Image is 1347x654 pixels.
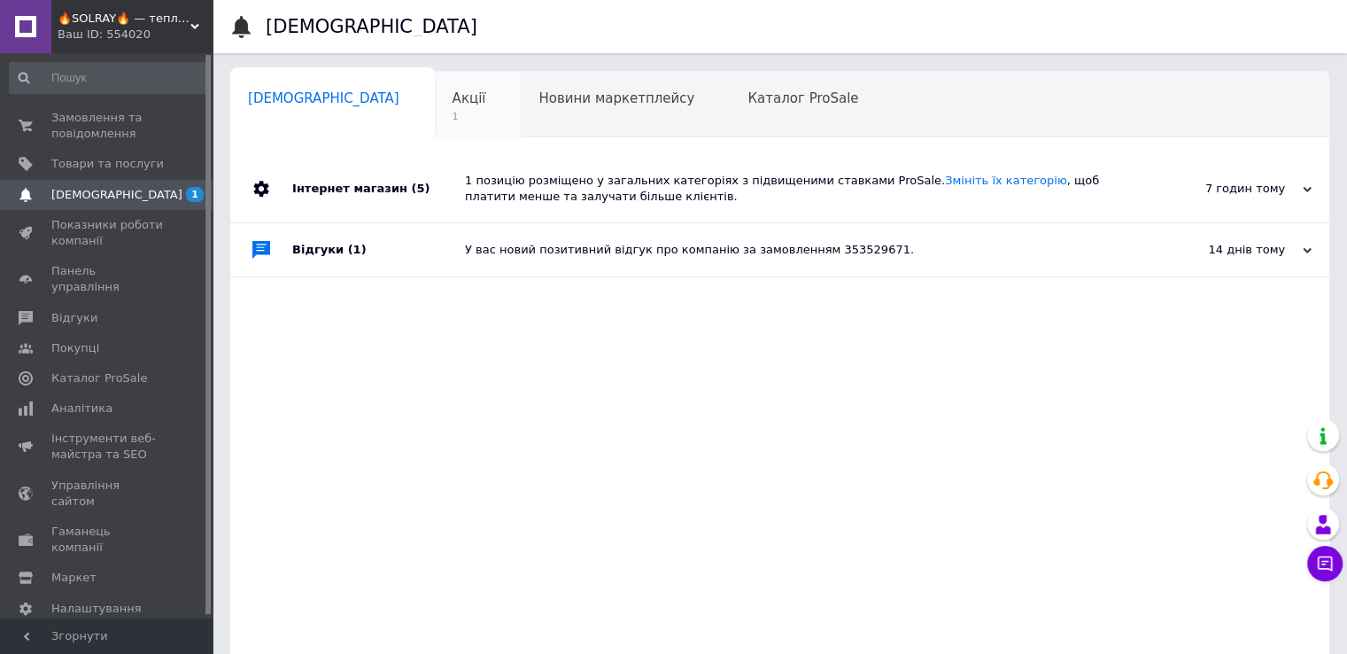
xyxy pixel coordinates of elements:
div: 7 годин тому [1134,181,1312,197]
span: Акції [453,90,486,106]
span: Товари та послуги [51,156,164,172]
span: Каталог ProSale [51,370,147,386]
span: [DEMOGRAPHIC_DATA] [248,90,399,106]
div: У вас новий позитивний відгук про компанію за замовленням 353529671. [465,242,1134,258]
span: Каталог ProSale [747,90,858,106]
span: 1 [186,187,204,202]
span: Покупці [51,340,99,356]
span: Гаманець компанії [51,524,164,556]
div: 1 позицію розміщено у загальних категоріях з підвищеними ставками ProSale. , щоб платити менше та... [465,173,1134,205]
div: Інтернет магазин [292,155,465,222]
span: 🔥SOLRAY🔥 — тепла підлога від А до Я 🛠️🏠 [58,11,190,27]
span: Маркет [51,570,97,586]
span: Інструменти веб-майстра та SEO [51,431,164,463]
a: Змініть їх категорію [945,174,1067,187]
span: (1) [348,243,367,256]
span: Управління сайтом [51,478,164,510]
span: [DEMOGRAPHIC_DATA] [51,187,182,203]
button: Чат з покупцем [1307,546,1343,581]
span: Новини маркетплейсу [538,90,694,106]
span: 1 [453,110,486,123]
span: Панель управління [51,263,164,295]
span: Замовлення та повідомлення [51,110,164,142]
div: Ваш ID: 554020 [58,27,213,43]
span: Відгуки [51,310,97,326]
span: Аналітика [51,401,112,417]
span: Показники роботи компанії [51,217,164,249]
span: (5) [411,182,430,195]
div: 14 днів тому [1134,242,1312,258]
h1: [DEMOGRAPHIC_DATA] [266,16,477,37]
span: Налаштування [51,601,142,617]
div: Відгуки [292,223,465,276]
input: Пошук [9,62,209,94]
